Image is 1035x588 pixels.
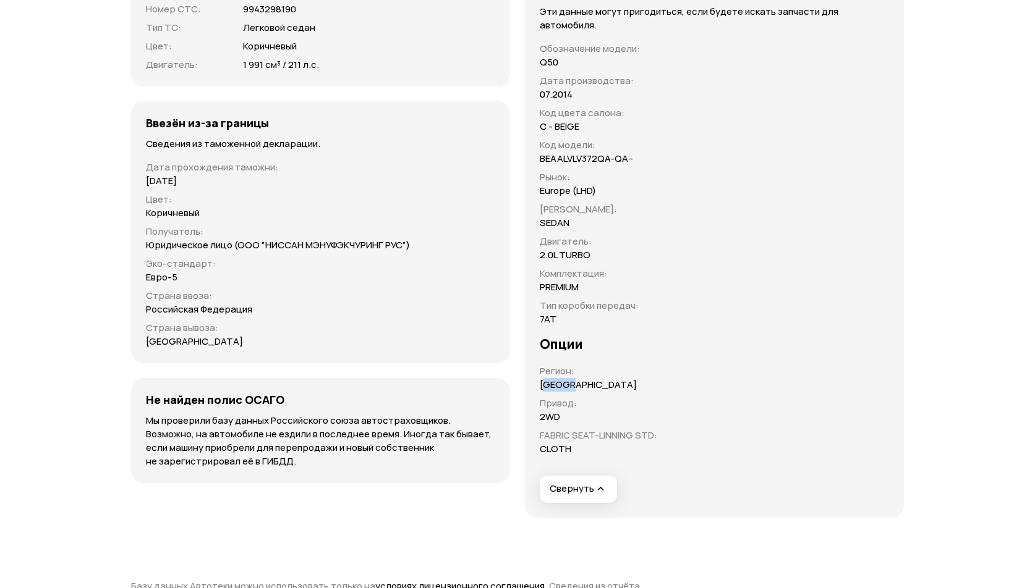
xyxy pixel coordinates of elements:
p: Двигатель : [540,235,657,248]
p: Цвет : [146,193,495,206]
p: Евро-5 [146,271,177,284]
p: CLOTH [540,442,571,456]
p: 07.2014 [540,88,573,101]
p: PREMIUM [540,280,579,294]
h3: Опции [540,336,583,352]
p: Эти данные могут пригодиться, если будете искать запчасти для автомобиля. [540,5,889,32]
p: Рынок : [540,170,657,184]
p: C - BEIGE [540,120,579,133]
p: Российская Федерация [146,303,252,316]
p: Привод : [540,397,657,410]
p: Страна ввоза : [146,289,495,303]
p: Дата производства : [540,74,657,88]
p: Эко-стандарт : [146,257,495,271]
p: Мы проверили базу данных Российского союза автостраховщиков. Возможно, на автомобиле не ездили в ... [146,414,495,468]
p: 2.0L TURBO [540,248,590,262]
p: Europe (LHD) [540,184,596,198]
p: FABRIC SEAT-LINNING STD : [540,429,657,442]
p: Регион : [540,364,657,378]
p: [PERSON_NAME] : [540,203,657,216]
p: Номер СТС : [146,2,228,16]
p: Тип ТС : [146,21,228,35]
p: Легковой седан [243,21,315,35]
p: Сведения из таможенной декларации. [146,137,495,151]
p: Q50 [540,56,558,69]
button: Свернуть [540,476,617,503]
p: [GEOGRAPHIC_DATA] [146,335,243,348]
p: [GEOGRAPHIC_DATA] [540,378,637,392]
p: Цвет : [146,40,228,53]
p: Комплектация : [540,267,657,280]
p: 9943298190 [243,2,296,16]
p: Обозначение модели : [540,42,657,56]
p: [DATE] [146,174,177,188]
p: Код модели : [540,138,657,152]
h4: Ввезён из-за границы [146,116,269,130]
p: Коричневый [243,40,297,53]
p: Коричневый [146,206,200,220]
p: Юридическое лицо (ООО "НИССАН МЭНУФЭКЧУРИНГ РУС") [146,238,410,252]
p: Дата прохождения таможни : [146,161,495,174]
p: Код цвета салона : [540,106,657,120]
p: Двигатель : [146,58,228,72]
p: Получатель : [146,225,495,238]
p: Тип коробки передач : [540,299,657,313]
p: 2WD [540,410,560,424]
p: Страна вывоза : [146,321,495,335]
h4: Не найден полис ОСАГО [146,393,284,406]
p: BEAALVLV372QA-QA-- [540,152,633,166]
span: Свернуть [550,482,607,495]
p: 1 991 см³ / 211 л.с. [243,58,319,72]
p: 7AT [540,313,556,326]
p: SEDAN [540,216,569,230]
